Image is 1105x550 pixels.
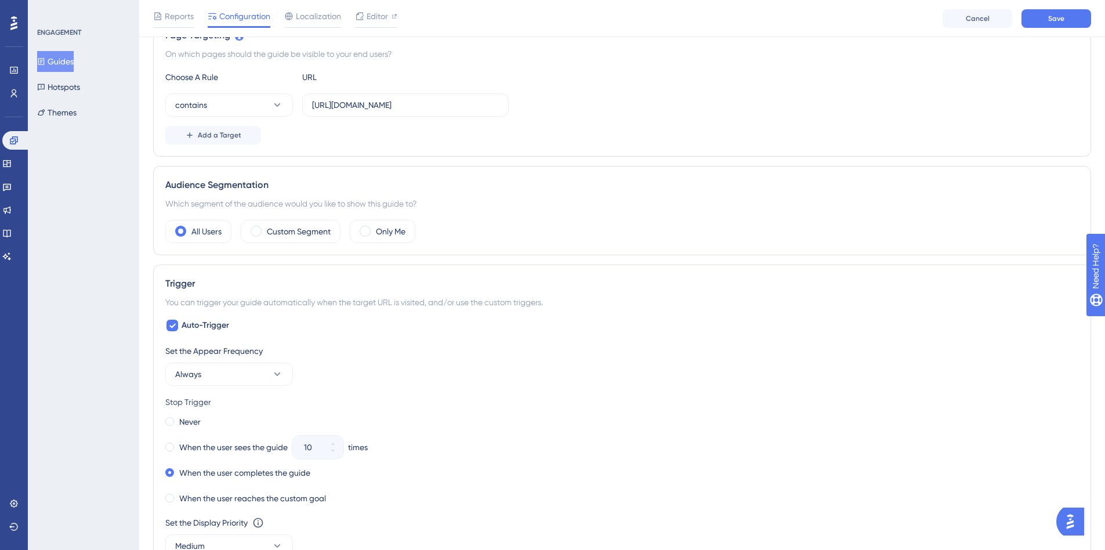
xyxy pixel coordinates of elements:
label: When the user completes the guide [179,466,310,480]
span: Localization [296,9,341,23]
label: Custom Segment [267,225,331,238]
button: Guides [37,51,74,72]
span: Save [1048,14,1064,23]
span: Cancel [966,14,990,23]
button: contains [165,93,293,117]
span: contains [175,98,207,112]
div: Audience Segmentation [165,178,1079,192]
div: Stop Trigger [165,395,1079,409]
div: Which segment of the audience would you like to show this guide to? [165,197,1079,211]
div: Set the Appear Frequency [165,344,1079,358]
iframe: UserGuiding AI Assistant Launcher [1056,504,1091,539]
span: Configuration [219,9,270,23]
button: Add a Target [165,126,261,144]
div: Choose A Rule [165,70,293,84]
label: All Users [191,225,222,238]
button: Always [165,363,293,386]
span: Need Help? [27,3,73,17]
div: ENGAGEMENT [37,28,81,37]
button: Save [1021,9,1091,28]
span: Reports [165,9,194,23]
div: times [348,440,368,454]
button: Hotspots [37,77,80,97]
label: Only Me [376,225,405,238]
div: Trigger [165,277,1079,291]
label: Never [179,415,201,429]
span: Auto-Trigger [182,319,229,332]
span: Add a Target [198,131,241,140]
span: Editor [367,9,388,23]
div: Set the Display Priority [165,516,248,530]
div: URL [302,70,430,84]
span: Always [175,367,201,381]
button: Themes [37,102,77,123]
div: You can trigger your guide automatically when the target URL is visited, and/or use the custom tr... [165,295,1079,309]
button: Cancel [943,9,1012,28]
label: When the user sees the guide [179,440,288,454]
input: yourwebsite.com/path [312,99,499,111]
label: When the user reaches the custom goal [179,491,326,505]
div: On which pages should the guide be visible to your end users? [165,47,1079,61]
